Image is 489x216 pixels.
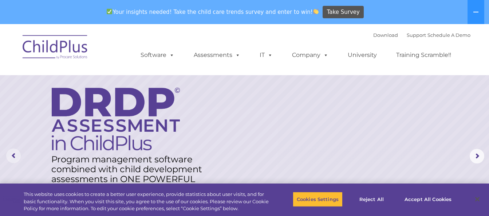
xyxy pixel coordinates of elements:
button: Cookies Settings [293,192,343,207]
a: Schedule A Demo [427,32,470,38]
a: Training Scramble!! [389,48,458,62]
span: Your insights needed! Take the child care trends survey and enter to win! [104,5,322,19]
div: Delete [3,23,486,29]
a: Take Survey [323,6,364,19]
a: Software [133,48,182,62]
a: Download [373,32,398,38]
font: | [373,32,470,38]
button: Accept All Cookies [401,192,456,207]
div: Sign out [3,36,486,42]
div: Sort New > Old [3,9,486,16]
a: Support [407,32,426,38]
div: Rename [3,42,486,49]
a: Company [285,48,336,62]
img: DRDP Assessment in ChildPlus [52,88,180,150]
a: University [340,48,384,62]
div: Move To ... [3,49,486,55]
a: Assessments [186,48,248,62]
div: Options [3,29,486,36]
img: 👏 [313,9,319,14]
span: Last name [101,48,123,54]
rs-layer: Program management software combined with child development assessments in ONE POWERFUL system! T... [51,154,208,194]
img: ✅ [107,9,112,14]
button: Close [469,191,485,207]
div: Move To ... [3,16,486,23]
div: This website uses cookies to create a better user experience, provide statistics about user visit... [24,191,269,212]
div: Sort A > Z [3,3,486,9]
span: Phone number [101,78,132,84]
button: Reject All [349,192,394,207]
img: ChildPlus by Procare Solutions [19,30,92,66]
span: Take Survey [327,6,360,19]
a: IT [252,48,280,62]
